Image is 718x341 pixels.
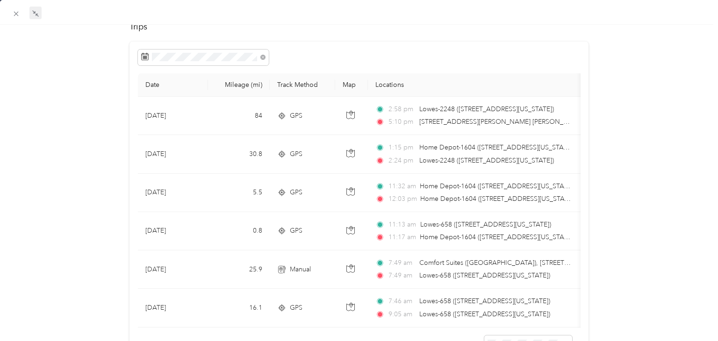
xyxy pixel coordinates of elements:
td: [DATE] [138,289,208,327]
span: GPS [290,149,302,159]
td: [DATE] [138,250,208,289]
span: Lowes-658 ([STREET_ADDRESS][US_STATE]) [420,220,551,228]
span: Lowes-658 ([STREET_ADDRESS][US_STATE]) [419,310,550,318]
span: Comfort Suites ([GEOGRAPHIC_DATA]), [STREET_ADDRESS] [419,259,599,267]
span: 11:32 am [388,181,416,192]
td: 0.8 [208,212,270,250]
td: 5.5 [208,174,270,212]
span: Lowes-2248 ([STREET_ADDRESS][US_STATE]) [419,105,554,113]
th: Map [335,73,368,97]
th: Date [138,73,208,97]
th: Locations [368,73,583,97]
span: Home Depot-1604 ([STREET_ADDRESS][US_STATE]) [420,182,575,190]
span: 5:10 pm [388,117,415,127]
span: 11:13 am [388,220,416,230]
span: Lowes-2248 ([STREET_ADDRESS][US_STATE]) [419,156,554,164]
span: GPS [290,226,302,236]
span: GPS [290,303,302,313]
span: 2:58 pm [388,104,415,114]
span: GPS [290,111,302,121]
td: [DATE] [138,212,208,250]
span: Home Depot-1604 ([STREET_ADDRESS][US_STATE]) [419,143,574,151]
iframe: Everlance-gr Chat Button Frame [666,289,718,341]
span: GPS [290,187,302,198]
h2: Trips [129,21,589,33]
span: 7:49 am [388,258,415,268]
span: Manual [290,264,311,275]
span: 2:24 pm [388,156,415,166]
span: Home Depot-1604 ([STREET_ADDRESS][US_STATE]) [420,233,575,241]
td: [DATE] [138,174,208,212]
span: Home Depot-1604 ([STREET_ADDRESS][US_STATE]) [420,195,575,203]
span: 1:15 pm [388,142,415,153]
td: 25.9 [208,250,270,289]
span: Lowes-658 ([STREET_ADDRESS][US_STATE]) [419,297,550,305]
td: 84 [208,97,270,135]
td: [DATE] [138,135,208,173]
span: 7:49 am [388,270,415,281]
td: 30.8 [208,135,270,173]
span: 11:17 am [388,232,416,242]
td: 16.1 [208,289,270,327]
span: 7:46 am [388,296,415,306]
td: [DATE] [138,97,208,135]
th: Track Method [270,73,335,97]
span: Lowes-658 ([STREET_ADDRESS][US_STATE]) [419,271,550,279]
th: Mileage (mi) [208,73,270,97]
span: 9:05 am [388,309,415,320]
span: 12:03 pm [388,194,416,204]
